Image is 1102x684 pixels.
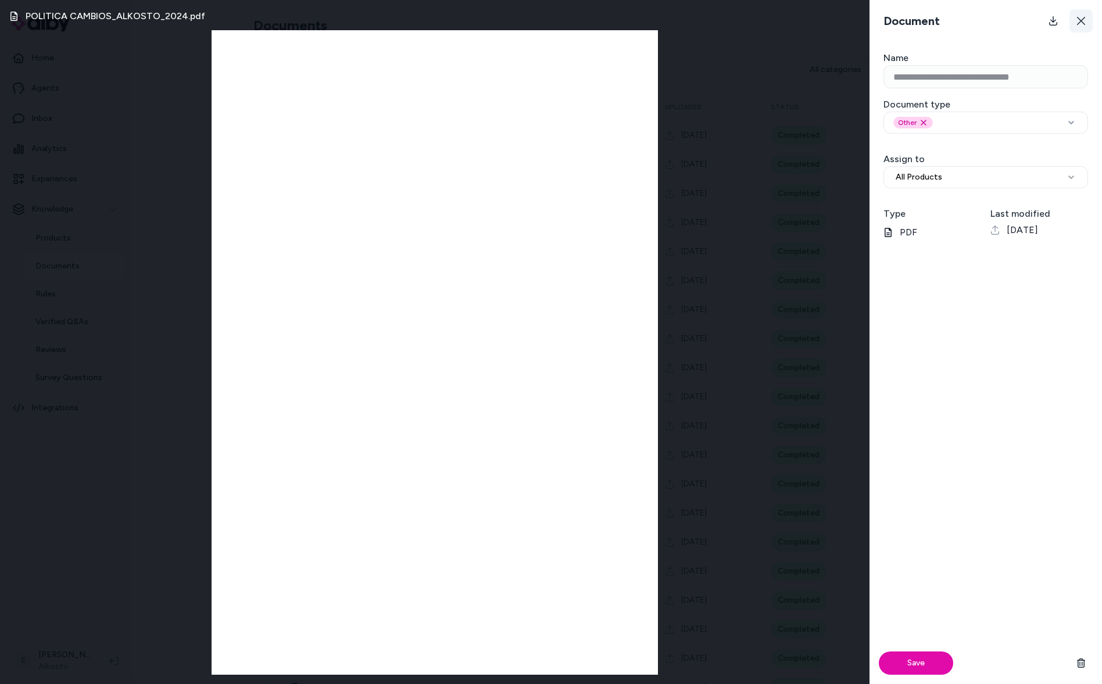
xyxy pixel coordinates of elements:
button: Save [879,651,953,675]
button: Remove other option [919,118,928,127]
button: OtherRemove other option [883,112,1088,134]
h3: Type [883,207,981,221]
label: Assign to [883,153,925,164]
div: Other [893,117,933,128]
h3: POLITICA CAMBIOS_ALKOSTO_2024.pdf [26,9,205,23]
span: All Products [896,171,942,183]
h3: Last modified [990,207,1088,221]
h3: Document type [883,98,1088,112]
span: [DATE] [1007,223,1038,237]
h3: Name [883,51,1088,65]
p: PDF [883,225,981,239]
h3: Document [879,13,944,29]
